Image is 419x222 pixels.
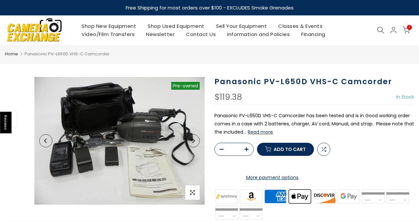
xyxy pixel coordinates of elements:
[222,30,296,38] a: Information and Policies
[239,204,264,220] img: visa
[312,188,337,204] img: discover
[25,51,110,57] span: Panasonic PV-L650D VHS-C Camcorder
[214,93,242,102] div: $119.38
[396,94,414,100] span: In Stock
[296,30,331,38] a: Financing
[403,27,410,34] a: 1
[34,77,205,205] img: Panasonic PV-L650D VHS-C Camcorder Video Equipment - Video Camera Panasonic FOSA17680
[288,188,312,204] img: apple pay
[76,22,142,30] a: Shop New Equipment
[248,129,273,135] button: Read more
[407,25,412,30] span: 1
[274,147,306,152] span: Add to cart
[361,188,386,204] img: master
[39,134,52,147] button: Previous
[257,143,314,156] button: Add to cart
[337,188,361,204] img: google pay
[214,188,239,204] img: synchrony
[263,188,288,204] img: american express
[180,30,222,38] a: Contact Us
[239,188,264,204] img: amazon payments
[140,30,180,38] a: Newsletter
[210,22,273,30] a: Sell Your Equipment
[273,22,328,30] a: Classes & Events
[386,188,410,204] img: paypal
[76,30,140,38] a: Video/Film Transfers
[214,112,414,137] p: Panasonic PV-L650D VHS-C Camcorder has been tested and is in Good working order comes in a case w...
[126,4,294,11] strong: Free Shipping for most orders over $100 - EXCLUDES Smoke Grenades
[214,77,414,86] h1: Panasonic PV-L650D VHS-C Camcorder
[214,204,239,220] img: shopify pay
[187,134,200,147] button: Next
[214,174,330,182] a: More payment options
[142,22,210,30] a: Shop Used Equipment
[5,51,18,57] a: Home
